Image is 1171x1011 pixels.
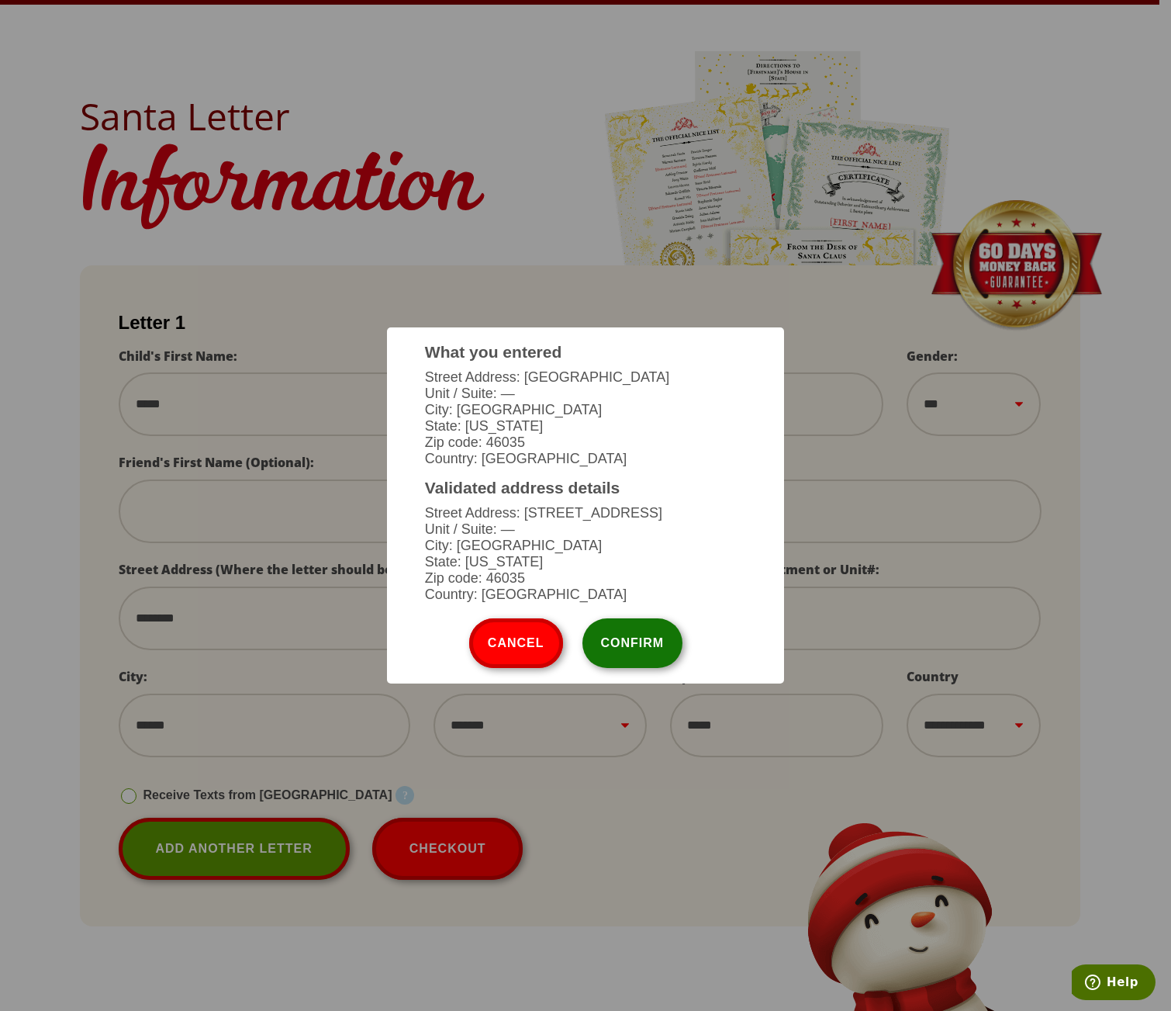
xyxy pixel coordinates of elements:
[425,402,746,418] li: City: [GEOGRAPHIC_DATA]
[425,386,746,402] li: Unit / Suite: —
[425,418,746,435] li: State: [US_STATE]
[425,479,746,497] h3: Validated address details
[425,435,746,451] li: Zip code: 46035
[425,343,746,362] h3: What you entered
[469,618,563,668] button: Cancel
[425,369,746,386] li: Street Address: [GEOGRAPHIC_DATA]
[425,570,746,587] li: Zip code: 46035
[425,538,746,554] li: City: [GEOGRAPHIC_DATA]
[425,451,746,467] li: Country: [GEOGRAPHIC_DATA]
[425,554,746,570] li: State: [US_STATE]
[425,587,746,603] li: Country: [GEOGRAPHIC_DATA]
[1072,964,1155,1003] iframe: Opens a widget where you can find more information
[425,521,746,538] li: Unit / Suite: —
[582,618,683,668] button: Confirm
[425,505,746,521] li: Street Address: [STREET_ADDRESS]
